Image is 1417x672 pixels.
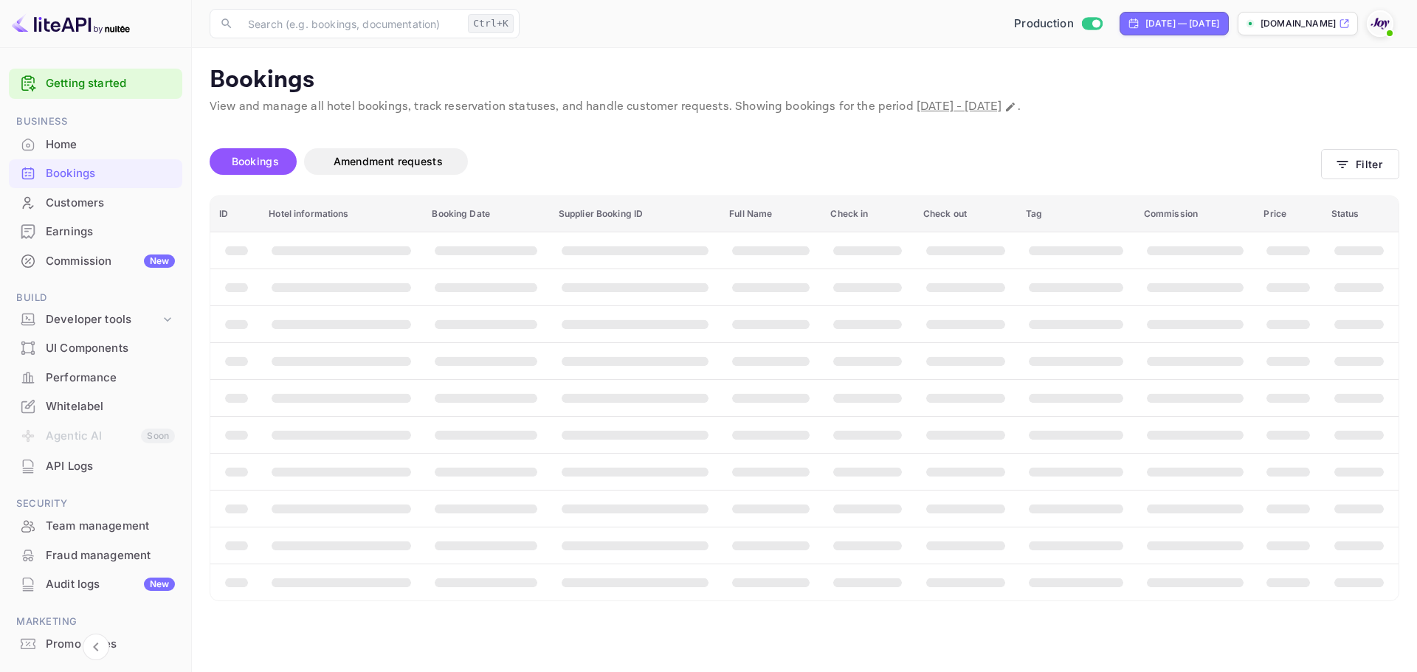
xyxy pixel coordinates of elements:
div: New [144,254,175,268]
span: [DATE] - [DATE] [917,99,1001,114]
div: Promo codes [46,636,175,653]
div: Fraud management [9,541,182,570]
a: UI Components [9,334,182,361]
table: booking table [210,196,1399,600]
div: Whitelabel [9,392,182,421]
button: Change date range [1003,100,1018,114]
div: Customers [46,195,175,212]
div: Developer tools [46,311,160,328]
div: Bookings [9,159,182,188]
div: Team management [46,518,175,535]
img: With Joy [1368,12,1392,35]
a: CommissionNew [9,247,182,274]
p: View and manage all hotel bookings, track reservation statuses, and handle customer requests. Sho... [210,98,1399,116]
a: Earnings [9,218,182,245]
div: Audit logsNew [9,570,182,599]
div: Home [9,131,182,159]
th: Check out [914,196,1017,232]
input: Search (e.g. bookings, documentation) [239,9,462,38]
button: Filter [1321,149,1399,179]
span: Security [9,496,182,512]
th: Status [1323,196,1399,232]
div: UI Components [9,334,182,363]
th: Tag [1017,196,1135,232]
a: Whitelabel [9,392,182,420]
a: Performance [9,364,182,391]
span: Marketing [9,614,182,630]
a: Home [9,131,182,158]
a: Getting started [46,75,175,92]
th: Supplier Booking ID [550,196,720,232]
a: Promo codes [9,630,182,657]
div: Earnings [46,224,175,240]
div: Developer tools [9,307,182,333]
th: Booking Date [423,196,549,232]
div: Getting started [9,69,182,99]
div: Audit logs [46,576,175,593]
th: Commission [1135,196,1255,232]
span: Production [1014,15,1074,32]
div: Switch to Sandbox mode [1008,15,1108,32]
div: Commission [46,253,175,270]
div: API Logs [9,452,182,481]
p: [DOMAIN_NAME] [1261,17,1336,30]
div: [DATE] — [DATE] [1145,17,1219,30]
button: Collapse navigation [83,634,109,660]
div: Fraud management [46,547,175,564]
a: Fraud management [9,541,182,569]
div: Home [46,136,175,153]
div: New [144,578,175,591]
div: UI Components [46,340,175,357]
a: Team management [9,512,182,539]
a: Bookings [9,159,182,187]
th: Full Name [720,196,821,232]
span: Business [9,114,182,130]
span: Build [9,290,182,306]
div: Earnings [9,218,182,246]
div: API Logs [46,458,175,475]
a: Customers [9,189,182,216]
div: Whitelabel [46,398,175,415]
div: Team management [9,512,182,541]
span: Bookings [232,155,279,167]
th: ID [210,196,260,232]
img: LiteAPI logo [12,12,130,35]
div: Customers [9,189,182,218]
div: Performance [9,364,182,392]
div: account-settings tabs [210,148,1321,175]
div: Bookings [46,165,175,182]
th: Price [1255,196,1322,232]
a: API Logs [9,452,182,479]
a: Audit logsNew [9,570,182,597]
div: CommissionNew [9,247,182,276]
th: Hotel informations [260,196,423,232]
div: Ctrl+K [468,14,514,33]
th: Check in [821,196,914,232]
p: Bookings [210,66,1399,95]
span: Amendment requests [334,155,443,167]
div: Promo codes [9,630,182,659]
div: Performance [46,370,175,387]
